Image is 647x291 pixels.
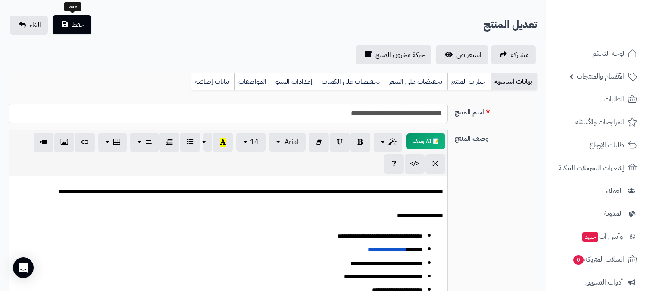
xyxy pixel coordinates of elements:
a: طلبات الإرجاع [551,135,642,155]
span: السلات المتروكة [572,253,624,266]
a: خيارات المنتج [447,73,491,90]
span: لوحة التحكم [592,47,624,60]
div: Open Intercom Messenger [13,257,34,278]
a: وآتس آبجديد [551,226,642,247]
span: حفظ [72,19,84,30]
span: Arial [284,137,299,147]
a: بيانات أساسية [491,73,537,90]
span: 0 [573,255,584,265]
a: المواصفات [234,73,272,90]
button: 14 [236,133,266,152]
div: حفظ [64,2,81,12]
a: مشاركه [491,45,536,64]
a: الطلبات [551,89,642,110]
a: استعراض [436,45,488,64]
span: الطلبات [604,93,624,105]
span: المراجعات والأسئلة [575,116,624,128]
span: الأقسام والمنتجات [577,70,624,82]
span: وآتس آب [581,231,623,243]
a: تخفيضات على الكميات [318,73,385,90]
a: المدونة [551,203,642,224]
a: تخفيضات على السعر [385,73,447,90]
button: Arial [269,133,306,152]
a: إعدادات السيو [272,73,318,90]
span: جديد [582,232,598,242]
span: إشعارات التحويلات البنكية [559,162,624,174]
a: بيانات إضافية [191,73,234,90]
span: استعراض [456,50,481,60]
a: السلات المتروكة0 [551,249,642,270]
a: الغاء [10,16,48,35]
span: حركة مخزون المنتج [375,50,425,60]
button: حفظ [53,15,91,34]
span: مشاركه [511,50,529,60]
h2: تعديل المنتج [484,16,537,34]
label: وصف المنتج [451,130,541,144]
a: المراجعات والأسئلة [551,112,642,133]
span: الغاء [30,20,41,30]
span: أدوات التسويق [585,276,623,288]
a: لوحة التحكم [551,43,642,64]
a: حركة مخزون المنتج [356,45,431,64]
a: العملاء [551,180,642,201]
button: 📝 AI وصف [406,133,445,149]
span: طلبات الإرجاع [589,139,624,151]
a: إشعارات التحويلات البنكية [551,158,642,178]
span: المدونة [604,208,623,220]
span: 14 [250,137,259,147]
label: اسم المنتج [451,104,541,117]
span: العملاء [606,185,623,197]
